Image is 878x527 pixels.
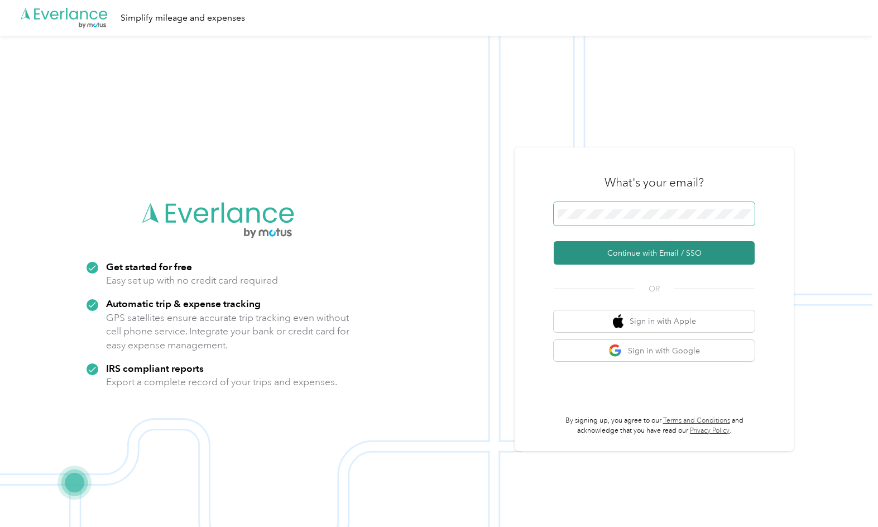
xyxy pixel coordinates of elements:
h3: What's your email? [604,175,704,190]
img: google logo [608,344,622,358]
p: GPS satellites ensure accurate trip tracking even without cell phone service. Integrate your bank... [106,311,350,352]
button: google logoSign in with Google [554,340,755,362]
p: Export a complete record of your trips and expenses. [106,375,337,389]
button: apple logoSign in with Apple [554,310,755,332]
p: By signing up, you agree to our and acknowledge that you have read our . [554,416,755,435]
button: Continue with Email / SSO [554,241,755,265]
a: Terms and Conditions [663,416,730,425]
p: Easy set up with no credit card required [106,274,278,288]
strong: Get started for free [106,261,192,272]
strong: IRS compliant reports [106,362,204,374]
img: apple logo [613,314,624,328]
strong: Automatic trip & expense tracking [106,298,261,309]
div: Simplify mileage and expenses [121,11,245,25]
a: Privacy Policy [690,427,730,435]
span: OR [635,283,674,295]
